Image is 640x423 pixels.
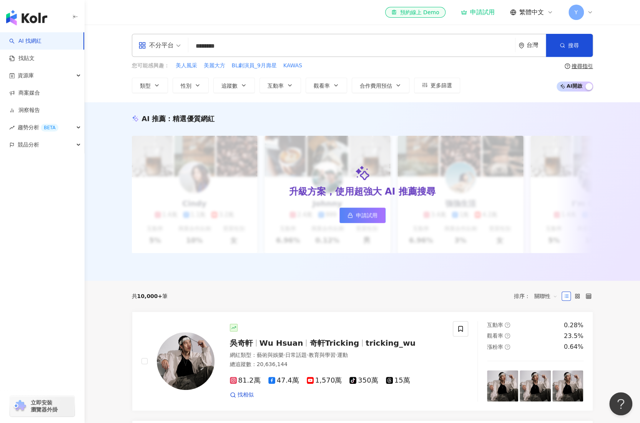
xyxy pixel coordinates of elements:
[268,83,284,89] span: 互動率
[140,83,151,89] span: 類型
[41,124,58,132] div: BETA
[360,83,392,89] span: 合作費用預估
[366,338,416,348] span: tricking_wu
[352,78,409,93] button: 合作費用預估
[519,43,524,48] span: environment
[6,10,47,25] img: logo
[204,62,225,70] span: 美麗大方
[386,376,410,385] span: 15萬
[9,125,15,130] span: rise
[230,351,444,359] div: 網紅類型 ：
[283,62,303,70] button: KAWAS
[175,62,198,70] button: 美人風采
[314,83,330,89] span: 觀看率
[173,115,214,123] span: 精選優質網紅
[565,63,570,69] span: question-circle
[18,67,34,84] span: 資源庫
[18,119,58,136] span: 趨勢分析
[546,34,593,57] button: 搜尋
[230,338,253,348] span: 吳奇軒
[259,338,303,348] span: Wu Hsuan
[487,333,503,339] span: 觀看率
[138,39,174,52] div: 不分平台
[137,293,163,299] span: 10,000+
[564,321,583,330] div: 0.28%
[268,376,299,385] span: 47.4萬
[132,293,168,299] div: 共 筆
[230,376,261,385] span: 81.2萬
[487,322,503,328] span: 互動率
[385,7,445,18] a: 預約線上 Demo
[173,78,209,93] button: 性別
[289,185,435,198] div: 升級方案，使用超強大 AI 推薦搜尋
[283,62,302,70] span: KAWAS
[534,290,557,302] span: 關聯性
[307,376,342,385] span: 1,570萬
[335,352,337,358] span: ·
[487,344,503,350] span: 漲粉率
[527,42,546,48] div: 台灣
[232,62,277,70] span: BL劇演員_9月壽星
[414,78,460,93] button: 更多篩選
[461,8,495,16] a: 申請試用
[307,352,308,358] span: ·
[10,396,75,416] a: chrome extension立即安裝 瀏覽器外掛
[203,62,226,70] button: 美麗大方
[514,290,562,302] div: 排序：
[230,361,444,368] div: 總追蹤數 ： 20,636,144
[309,338,359,348] span: 奇軒Tricking
[505,344,510,350] span: question-circle
[31,399,58,413] span: 立即安裝 瀏覽器外掛
[564,332,583,340] div: 23.5%
[431,82,452,88] span: 更多篩選
[285,352,307,358] span: 日常話題
[564,343,583,351] div: 0.64%
[9,89,40,97] a: 商案媒合
[176,62,197,70] span: 美人風采
[230,391,254,399] a: 找相似
[12,400,27,412] img: chrome extension
[552,370,583,401] img: post-image
[221,83,238,89] span: 追蹤數
[568,42,579,48] span: 搜尋
[9,107,40,114] a: 洞察報告
[356,212,377,218] span: 申請試用
[391,8,439,16] div: 預約線上 Demo
[574,8,578,17] span: Y
[572,63,593,69] div: 搜尋指引
[231,62,277,70] button: BL劇演員_9月壽星
[520,370,551,401] img: post-image
[284,352,285,358] span: ·
[308,352,335,358] span: 教育與學習
[132,62,170,70] span: 您可能感興趣：
[259,78,301,93] button: 互動率
[505,322,510,328] span: question-circle
[213,78,255,93] button: 追蹤數
[18,136,39,153] span: 競品分析
[306,78,347,93] button: 觀看率
[138,42,146,49] span: appstore
[132,311,593,411] a: KOL Avatar吳奇軒Wu Hsuan奇軒Trickingtricking_wu網紅類型：藝術與娛樂·日常話題·教育與學習·運動總追蹤數：20,636,14481.2萬47.4萬1,570萬...
[519,8,544,17] span: 繁體中文
[349,376,378,385] span: 350萬
[9,37,42,45] a: searchAI 找網紅
[157,332,214,390] img: KOL Avatar
[142,114,214,123] div: AI 推薦 ：
[257,352,284,358] span: 藝術與娛樂
[181,83,191,89] span: 性別
[132,78,168,93] button: 類型
[339,208,386,223] a: 申請試用
[9,55,35,62] a: 找貼文
[487,370,518,401] img: post-image
[337,352,348,358] span: 運動
[505,333,510,338] span: question-circle
[238,391,254,399] span: 找相似
[609,392,632,415] iframe: Help Scout Beacon - Open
